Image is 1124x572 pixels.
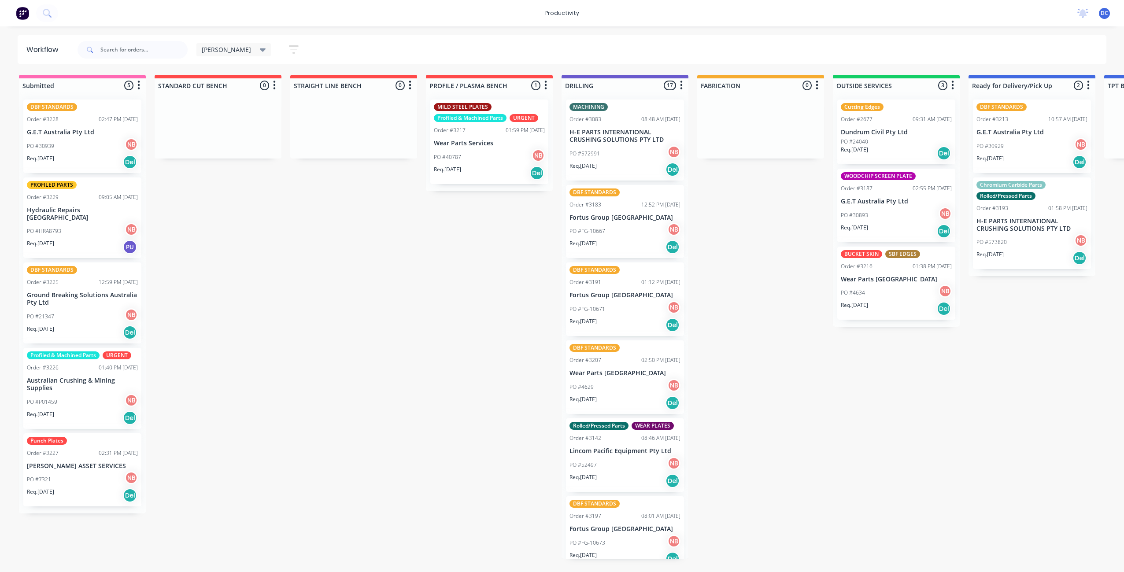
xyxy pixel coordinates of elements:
div: DBF STANDARDSOrder #319101:12 PM [DATE]Fortus Group [GEOGRAPHIC_DATA]PO #FG-10671NBReq.[DATE]Del [566,262,684,336]
div: Del [123,411,137,425]
p: PO #FG-10673 [569,539,605,547]
div: NB [667,379,680,392]
p: Req. [DATE] [27,155,54,162]
div: Punch Plates [27,437,67,445]
div: BUCKET SKINSBF EDGESOrder #321601:38 PM [DATE]Wear Parts [GEOGRAPHIC_DATA]PO #4634NBReq.[DATE]Del [837,247,955,320]
p: H-E PARTS INTERNATIONAL CRUSHING SOLUTIONS PTY LTD [569,129,680,144]
div: DBF STANDARDS [27,266,77,274]
p: PO #4629 [569,383,594,391]
div: Del [123,488,137,502]
div: DBF STANDARDS [976,103,1027,111]
p: PO #FG-10667 [569,227,605,235]
div: Order #3191 [569,278,601,286]
div: NB [1074,138,1087,151]
p: Wear Parts [GEOGRAPHIC_DATA] [569,369,680,377]
p: PO #HRA8793 [27,227,61,235]
div: WEAR PLATES [632,422,674,430]
div: MACHINING [569,103,608,111]
p: Req. [DATE] [434,166,461,173]
div: Chromium Carbide Parts [976,181,1046,189]
p: PO #30929 [976,142,1004,150]
div: DBF STANDARDS [569,188,620,196]
p: PO #30893 [841,211,868,219]
div: Del [666,474,680,488]
div: 09:31 AM [DATE] [913,115,952,123]
div: Order #3227 [27,449,59,457]
div: Del [1072,155,1087,169]
div: NB [667,535,680,548]
div: 02:47 PM [DATE] [99,115,138,123]
p: Fortus Group [GEOGRAPHIC_DATA] [569,525,680,533]
div: Profiled & Machined Parts [434,114,507,122]
div: BUCKET SKIN [841,250,882,258]
p: Req. [DATE] [976,155,1004,162]
div: 01:12 PM [DATE] [641,278,680,286]
p: PO #21347 [27,313,54,321]
div: Order #2677 [841,115,873,123]
input: Search for orders... [100,41,188,59]
p: H-E PARTS INTERNATIONAL CRUSHING SOLUTIONS PTY LTD [976,218,1087,232]
div: Del [666,162,680,177]
p: Req. [DATE] [27,410,54,418]
div: Punch PlatesOrder #322702:31 PM [DATE][PERSON_NAME] ASSET SERVICESPO #7321NBReq.[DATE]Del [23,433,141,507]
div: Order #3229 [27,193,59,201]
div: DBF STANDARDSOrder #320702:50 PM [DATE]Wear Parts [GEOGRAPHIC_DATA]PO #4629NBReq.[DATE]Del [566,340,684,414]
div: Order #3183 [569,201,601,209]
div: WOODCHIP SCREEN PLATEOrder #318702:55 PM [DATE]G.E.T Australia Pty LtdPO #30893NBReq.[DATE]Del [837,169,955,242]
div: Order #3197 [569,512,601,520]
div: NB [125,308,138,321]
div: Order #3083 [569,115,601,123]
p: G.E.T Australia Pty Ltd [976,129,1087,136]
p: G.E.T Australia Pty Ltd [841,198,952,205]
div: 02:50 PM [DATE] [641,356,680,364]
div: MILD STEEL PLATESProfiled & Machined PartsURGENTOrder #321701:59 PM [DATE]Wear Parts ServicesPO #... [430,100,548,184]
div: Del [937,146,951,160]
div: MACHININGOrder #308308:48 AM [DATE]H-E PARTS INTERNATIONAL CRUSHING SOLUTIONS PTY LTDPO #572991NB... [566,100,684,181]
div: Del [937,302,951,316]
div: productivity [541,7,584,20]
div: Rolled/Pressed Parts [569,422,629,430]
div: MILD STEEL PLATES [434,103,492,111]
p: Lincom Pacific Equipment Pty Ltd [569,447,680,455]
div: Chromium Carbide PartsRolled/Pressed PartsOrder #319301:58 PM [DATE]H-E PARTS INTERNATIONAL CRUSH... [973,177,1091,269]
div: NB [125,138,138,151]
div: DBF STANDARDSOrder #322512:59 PM [DATE]Ground Breaking Solutions Australia Pty LtdPO #21347NBReq.... [23,262,141,343]
div: 10:57 AM [DATE] [1048,115,1087,123]
div: 08:48 AM [DATE] [641,115,680,123]
div: Order #3217 [434,126,466,134]
div: Del [666,552,680,566]
div: Order #3228 [27,115,59,123]
div: Order #3213 [976,115,1008,123]
p: Req. [DATE] [27,488,54,496]
div: Workflow [26,44,63,55]
div: Order #3216 [841,262,873,270]
p: PO #30939 [27,142,54,150]
div: NB [667,301,680,314]
div: NB [667,145,680,159]
div: Profiled & Machined PartsURGENTOrder #322601:40 PM [DATE]Australian Crushing & Mining SuppliesPO ... [23,348,141,429]
div: URGENT [103,351,131,359]
div: 09:05 AM [DATE] [99,193,138,201]
p: PO #52497 [569,461,597,469]
p: PO #40787 [434,153,461,161]
div: 01:59 PM [DATE] [506,126,545,134]
p: G.E.T Australia Pty Ltd [27,129,138,136]
p: Req. [DATE] [569,240,597,247]
p: Req. [DATE] [569,317,597,325]
p: PO #24040 [841,138,868,146]
p: Dundrum Civil Pty Ltd [841,129,952,136]
p: Req. [DATE] [569,551,597,559]
div: PROFILED PARTS [27,181,77,189]
div: WOODCHIP SCREEN PLATE [841,172,916,180]
div: SBF EDGES [885,250,920,258]
div: DBF STANDARDS [569,500,620,508]
div: NB [125,223,138,236]
div: Del [530,166,544,180]
p: Req. [DATE] [841,146,868,154]
p: [PERSON_NAME] ASSET SERVICES [27,462,138,470]
div: 08:01 AM [DATE] [641,512,680,520]
div: Order #3193 [976,204,1008,212]
div: Order #3207 [569,356,601,364]
img: Factory [16,7,29,20]
p: Hydraulic Repairs [GEOGRAPHIC_DATA] [27,207,138,221]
